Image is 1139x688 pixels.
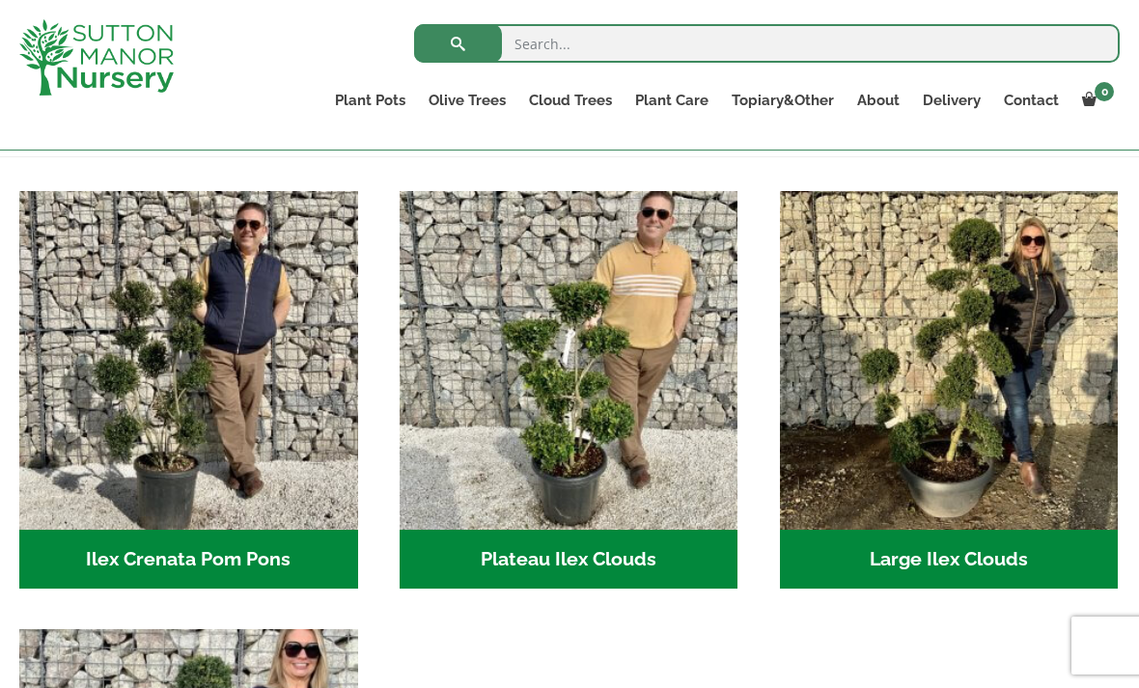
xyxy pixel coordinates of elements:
a: Visit product category Ilex Crenata Pom Pons [19,191,358,589]
a: Visit product category Plateau Ilex Clouds [400,191,738,589]
img: Ilex Crenata Pom Pons [19,191,358,530]
h2: Plateau Ilex Clouds [400,530,738,590]
h2: Ilex Crenata Pom Pons [19,530,358,590]
input: Search... [414,24,1120,63]
h2: Large Ilex Clouds [780,530,1119,590]
img: logo [19,19,174,96]
img: Plateau Ilex Clouds [400,191,738,530]
a: Plant Care [624,87,720,114]
a: Topiary&Other [720,87,846,114]
a: Contact [992,87,1070,114]
a: Cloud Trees [517,87,624,114]
img: Large Ilex Clouds [780,191,1119,530]
a: Plant Pots [323,87,417,114]
a: About [846,87,911,114]
a: 0 [1070,87,1120,114]
span: 0 [1095,82,1114,101]
a: Visit product category Large Ilex Clouds [780,191,1119,589]
a: Delivery [911,87,992,114]
a: Olive Trees [417,87,517,114]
